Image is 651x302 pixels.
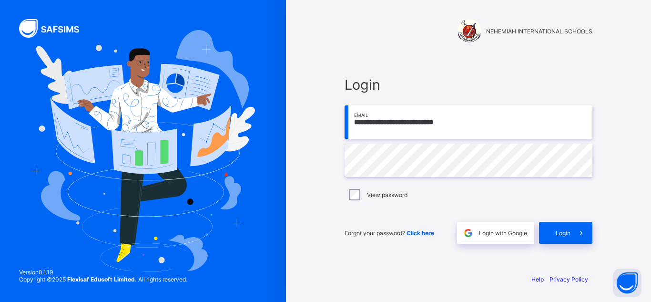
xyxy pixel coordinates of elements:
[345,76,592,93] span: Login
[556,229,570,237] span: Login
[345,229,434,237] span: Forgot your password?
[367,191,407,198] label: View password
[19,276,187,283] span: Copyright © 2025 All rights reserved.
[67,276,137,283] strong: Flexisaf Edusoft Limited.
[479,229,527,237] span: Login with Google
[486,28,592,35] span: NEHEMIAH INTERNATIONAL SCHOOLS
[407,229,434,237] a: Click here
[613,269,641,297] button: Open asap
[31,30,255,271] img: Hero Image
[19,269,187,276] span: Version 0.1.19
[531,276,544,283] a: Help
[549,276,588,283] a: Privacy Policy
[19,19,91,38] img: SAFSIMS Logo
[463,228,474,239] img: google.396cfc9801f0270233282035f929180a.svg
